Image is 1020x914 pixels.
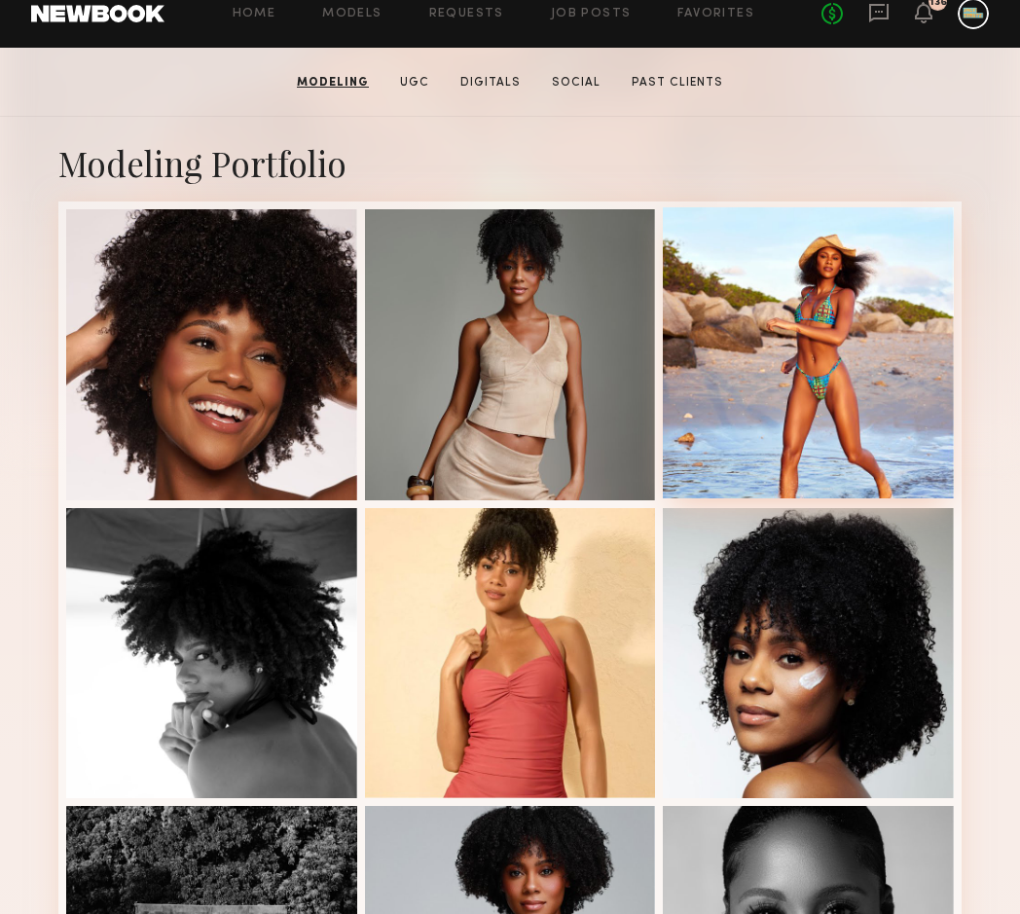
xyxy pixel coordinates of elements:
a: Past Clients [624,74,731,91]
a: Social [544,74,608,91]
a: Job Posts [551,8,632,20]
a: Home [233,8,276,20]
a: Models [322,8,382,20]
a: UGC [392,74,437,91]
a: Favorites [677,8,754,20]
a: Modeling [289,74,377,91]
a: Digitals [453,74,528,91]
a: Requests [429,8,504,20]
div: Modeling Portfolio [58,140,962,186]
